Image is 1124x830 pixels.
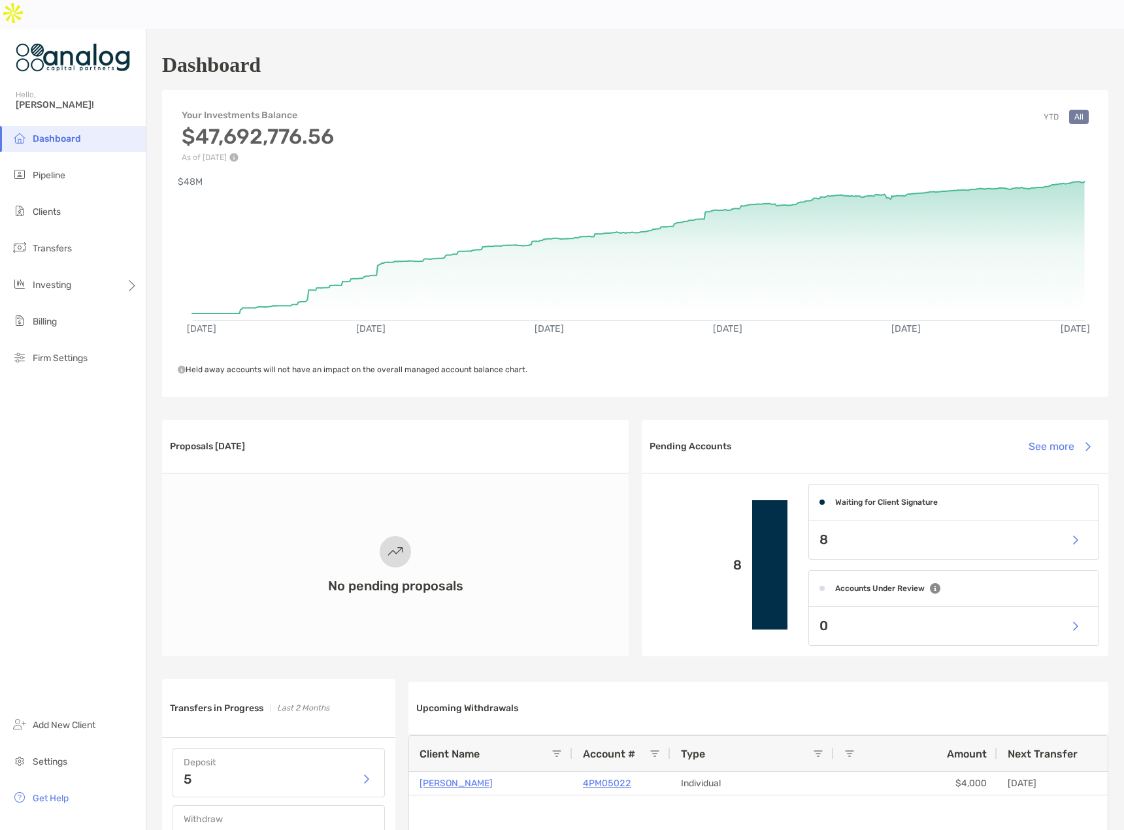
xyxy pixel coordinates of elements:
span: [PERSON_NAME]! [16,99,138,110]
text: [DATE] [1062,323,1091,334]
img: pipeline icon [12,167,27,182]
text: [DATE] [356,323,386,334]
button: See more [1018,432,1100,461]
h4: Withdraw [184,814,374,825]
img: Zoe Logo [16,34,130,81]
button: All [1069,110,1089,124]
h3: Pending Accounts [650,441,731,452]
h1: Dashboard [162,53,261,77]
button: YTD [1038,110,1064,124]
img: dashboard icon [12,130,27,146]
p: As of [DATE] [182,153,334,162]
span: Investing [33,279,71,291]
span: Settings [33,756,67,767]
img: settings icon [12,753,27,769]
span: Next Transfer [1008,748,1078,760]
h4: Your Investments Balance [182,110,334,121]
span: Type [681,748,705,760]
span: Get Help [33,793,69,804]
text: [DATE] [893,323,922,334]
img: billing icon [12,313,27,328]
img: investing icon [12,276,27,292]
span: Amount [947,748,987,760]
img: get-help icon [12,790,27,805]
h4: Waiting for Client Signature [835,498,938,507]
span: Account # [583,748,635,760]
span: Firm Settings [33,353,88,364]
img: Performance Info [229,153,239,162]
span: Clients [33,206,61,217]
h4: Deposit [184,757,374,768]
p: Last 2 Months [277,700,329,716]
text: [DATE] [714,323,743,334]
img: clients icon [12,203,27,219]
p: 5 [184,773,191,786]
span: Pipeline [33,170,65,181]
span: Transfers [33,243,72,254]
span: Dashboard [33,133,81,144]
h3: No pending proposals [328,578,463,594]
img: transfers icon [12,240,27,255]
span: Add New Client [33,720,95,731]
p: 8 [652,557,742,573]
p: 0 [819,618,828,634]
text: $48M [178,176,203,187]
h3: Transfers in Progress [170,703,263,714]
img: add_new_client icon [12,716,27,732]
text: [DATE] [535,323,565,334]
span: Client Name [420,748,480,760]
h3: Upcoming Withdrawals [416,703,518,714]
span: Billing [33,316,57,327]
p: 8 [819,532,828,548]
h3: Proposals [DATE] [170,441,245,452]
div: $4,000 [834,772,997,795]
div: Individual [670,772,834,795]
img: firm-settings icon [12,349,27,365]
a: [PERSON_NAME] [420,775,493,791]
h3: $47,692,776.56 [182,124,334,149]
text: [DATE] [187,323,216,334]
a: 4PM05022 [583,775,631,791]
span: Held away accounts will not have an impact on the overall managed account balance chart. [178,365,527,374]
h4: Accounts Under Review [835,584,925,593]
